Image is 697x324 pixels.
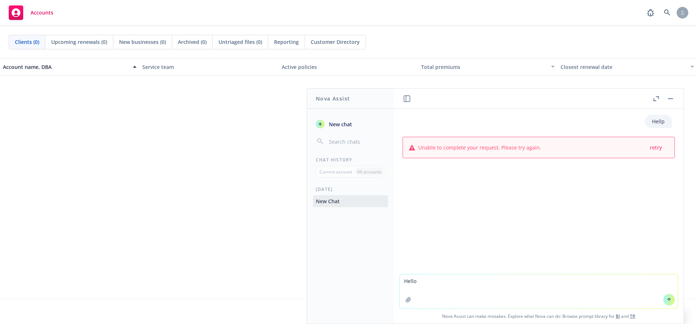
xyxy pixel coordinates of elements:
span: Clients (0) [15,38,39,46]
span: Untriaged files (0) [219,38,262,46]
div: Total premiums [421,63,547,71]
a: Report a Bug [643,5,658,20]
a: BI [616,313,620,319]
button: Service team [139,58,279,75]
span: retry [650,144,662,151]
a: TR [630,313,635,319]
button: New Chat [313,195,388,207]
a: Search [660,5,674,20]
div: Closest renewal date [561,63,686,71]
span: Accounts [30,10,53,16]
p: All accounts [357,169,382,175]
p: Current account [319,169,352,175]
span: New businesses (0) [119,38,166,46]
input: Search chats [327,136,385,147]
button: Active policies [279,58,418,75]
button: Closest renewal date [558,58,697,75]
div: Chat History [307,157,394,163]
textarea: Hello [400,274,678,308]
span: Customer Directory [311,38,360,46]
span: Unable to complete your request. Please try again. [418,144,541,151]
span: Upcoming renewals (0) [51,38,107,46]
button: retry [649,143,663,152]
span: New chat [327,120,352,128]
p: Hellp [652,118,665,125]
span: Archived (0) [178,38,207,46]
span: Reporting [274,38,299,46]
button: New chat [313,118,388,131]
button: Total premiums [418,58,558,75]
span: Nova Assist can make mistakes. Explore what Nova can do: Browse prompt library for and [397,309,681,324]
div: Active policies [282,63,415,71]
h1: Nova Assist [316,95,350,102]
a: Accounts [6,3,56,23]
div: Service team [142,63,276,71]
div: Account name, DBA [3,63,129,71]
div: [DATE] [307,186,394,192]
